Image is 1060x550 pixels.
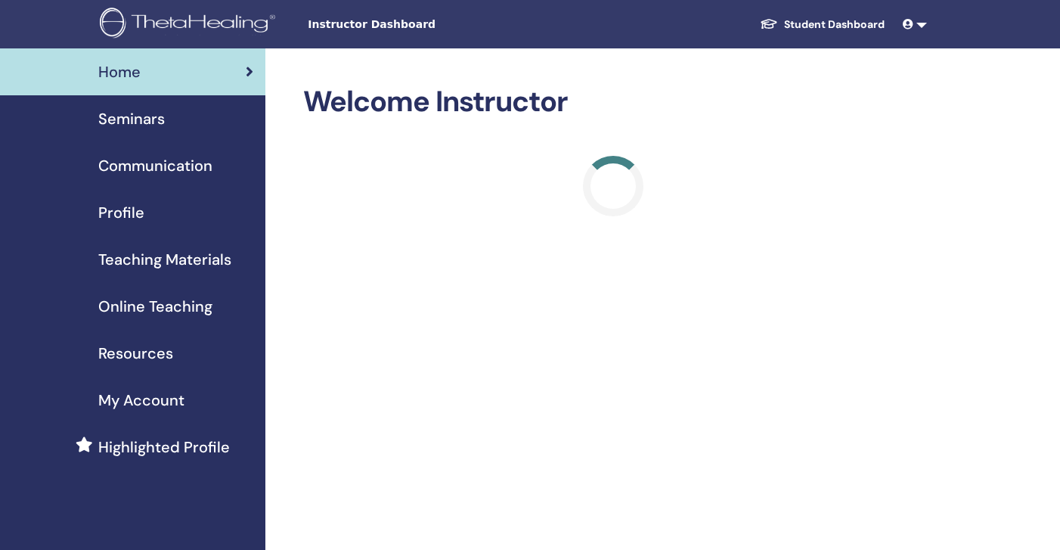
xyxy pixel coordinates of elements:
img: graduation-cap-white.svg [760,17,778,30]
h2: Welcome Instructor [303,85,925,120]
span: Communication [98,154,212,177]
span: Online Teaching [98,295,212,318]
span: Home [98,61,141,83]
span: My Account [98,389,184,412]
a: Student Dashboard [748,11,897,39]
span: Resources [98,342,173,365]
span: Highlighted Profile [98,436,230,458]
span: Instructor Dashboard [308,17,535,33]
span: Profile [98,201,144,224]
img: logo.png [100,8,280,42]
span: Seminars [98,107,165,130]
span: Teaching Materials [98,248,231,271]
